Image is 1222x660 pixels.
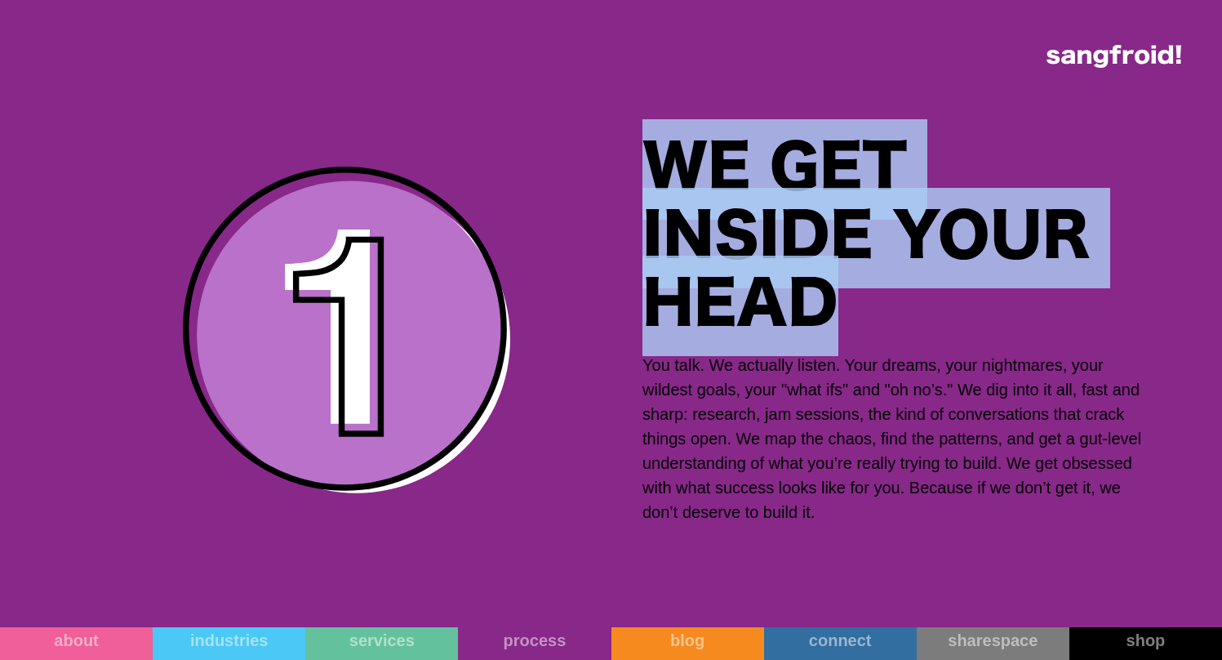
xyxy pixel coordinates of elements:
a: connect [764,627,917,660]
a: privacy policy [634,309,682,318]
a: process [458,627,611,660]
p: You talk. We actually listen. Your dreams, your nightmares, your wildest goals, your "what ifs" a... [642,353,1149,524]
a: shop [1069,627,1222,660]
a: sharespace [917,627,1069,660]
a: blog [611,627,764,660]
div: blog [611,631,764,650]
div: connect [764,631,917,650]
a: industries [153,627,305,660]
div: industries [153,631,305,650]
h2: We Get Inside Your Head [642,136,1149,341]
div: shop [1069,631,1222,650]
a: services [305,627,458,660]
div: process [458,631,611,650]
img: logo [1046,45,1181,68]
div: sharespace [917,631,1069,650]
div: services [305,631,458,650]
